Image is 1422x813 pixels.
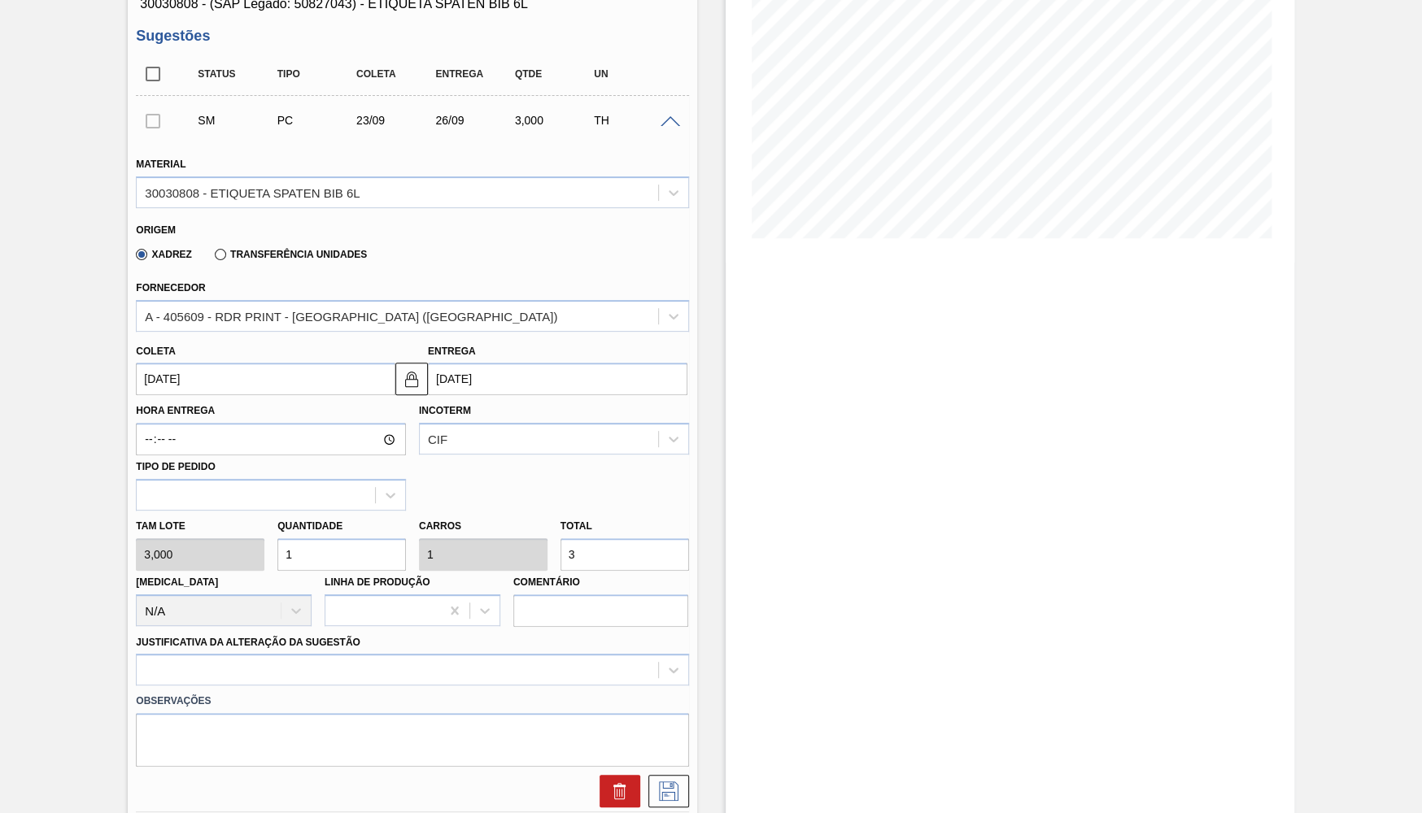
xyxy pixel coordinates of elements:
label: Origem [136,224,176,236]
div: A - 405609 - RDR PRINT - [GEOGRAPHIC_DATA] ([GEOGRAPHIC_DATA]) [145,309,557,323]
div: CIF [428,433,447,446]
div: Status [194,68,281,80]
label: Entrega [428,346,476,357]
label: Xadrez [136,249,192,260]
label: Hora Entrega [136,399,406,423]
div: Sugestão Manual [194,114,281,127]
label: Material [136,159,185,170]
div: Qtde [511,68,599,80]
div: 3,000 [511,114,599,127]
input: dd/mm/yyyy [428,363,687,395]
h3: Sugestões [136,28,688,45]
label: Total [561,520,592,532]
label: Linha de Produção [325,576,430,588]
div: Excluir Sugestão [591,775,640,807]
input: dd/mm/yyyy [136,363,395,395]
label: Transferência Unidades [215,249,367,260]
div: 23/09/2025 [352,114,440,127]
label: Incoterm [419,405,471,416]
label: Observações [136,689,688,713]
div: Coleta [352,68,440,80]
div: TH [590,114,678,127]
div: Entrega [431,68,519,80]
label: Justificativa da Alteração da Sugestão [136,637,360,648]
label: Tipo de pedido [136,461,215,472]
label: Coleta [136,346,175,357]
label: Comentário [513,571,689,594]
label: Fornecedor [136,282,205,293]
label: Quantidade [277,520,342,532]
label: [MEDICAL_DATA] [136,576,218,588]
img: locked [402,369,421,389]
button: locked [395,363,428,395]
div: 30030808 - ETIQUETA SPATEN BIB 6L [145,185,360,199]
div: Pedido de Compra [273,114,361,127]
label: Tam lote [136,515,264,538]
div: Salvar Sugestão [640,775,689,807]
div: Tipo [273,68,361,80]
div: 26/09/2025 [431,114,519,127]
label: Carros [419,520,461,532]
div: UN [590,68,678,80]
